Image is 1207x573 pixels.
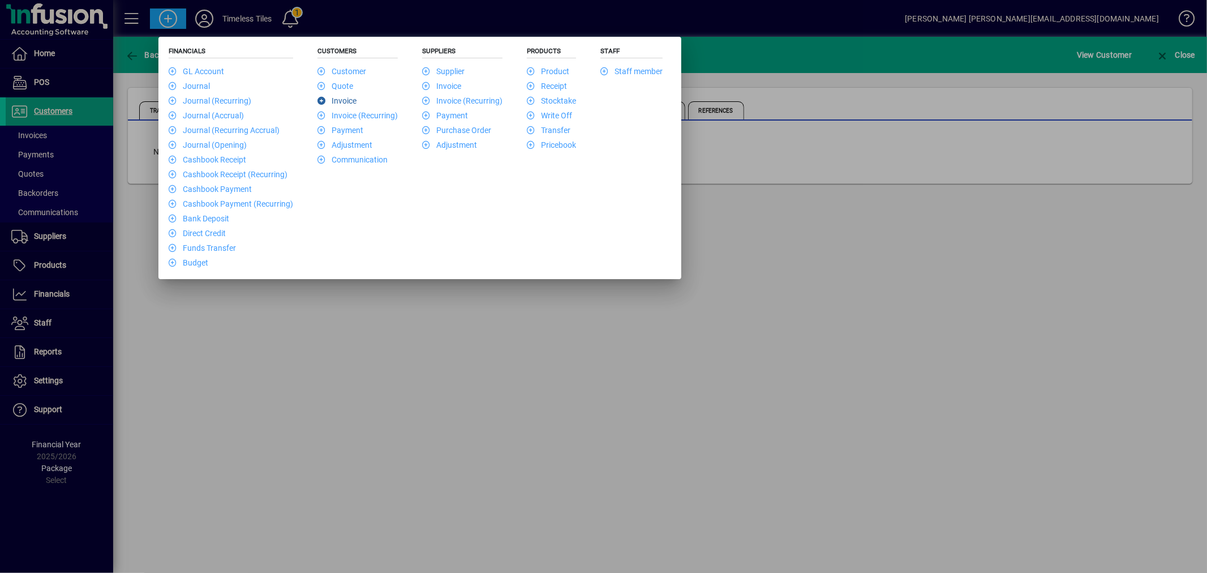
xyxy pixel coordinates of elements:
a: GL Account [169,67,224,76]
a: Invoice [317,96,356,105]
h5: Staff [600,47,663,58]
h5: Customers [317,47,398,58]
a: Transfer [527,126,570,135]
a: Cashbook Receipt [169,155,246,164]
a: Product [527,67,569,76]
a: Communication [317,155,388,164]
a: Stocktake [527,96,576,105]
a: Supplier [422,67,465,76]
a: Invoice (Recurring) [317,111,398,120]
a: Receipt [527,82,567,91]
h5: Suppliers [422,47,502,58]
a: Adjustment [317,140,372,149]
a: Funds Transfer [169,243,236,253]
a: Payment [422,111,468,120]
a: Budget [169,258,208,267]
a: Payment [317,126,363,135]
h5: Financials [169,47,293,58]
a: Journal (Recurring Accrual) [169,126,280,135]
a: Bank Deposit [169,214,229,223]
a: Invoice (Recurring) [422,96,502,105]
a: Journal [169,82,210,91]
a: Adjustment [422,140,477,149]
a: Journal (Recurring) [169,96,251,105]
a: Journal (Opening) [169,140,247,149]
a: Quote [317,82,353,91]
h5: Products [527,47,576,58]
a: Direct Credit [169,229,226,238]
a: Pricebook [527,140,576,149]
a: Cashbook Receipt (Recurring) [169,170,287,179]
a: Customer [317,67,366,76]
a: Write Off [527,111,572,120]
a: Invoice [422,82,461,91]
a: Purchase Order [422,126,491,135]
a: Staff member [600,67,663,76]
a: Journal (Accrual) [169,111,244,120]
a: Cashbook Payment [169,185,252,194]
a: Cashbook Payment (Recurring) [169,199,293,208]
